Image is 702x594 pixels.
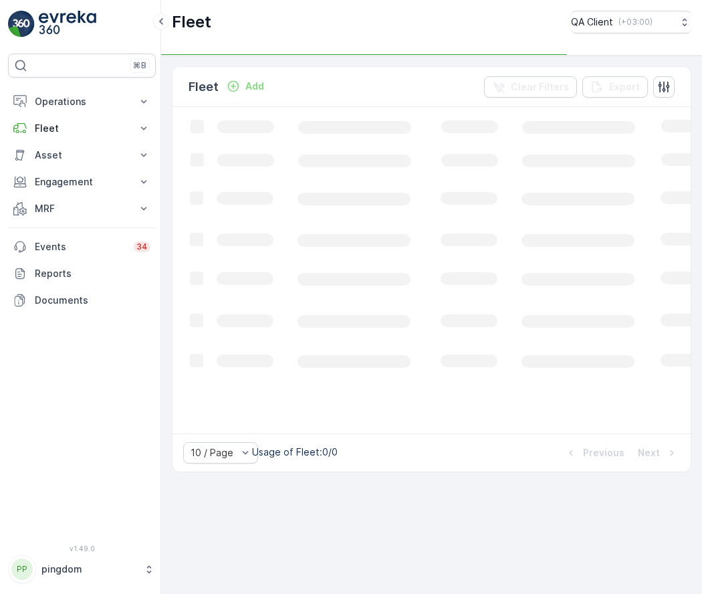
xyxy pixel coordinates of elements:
[11,559,33,580] div: PP
[8,88,156,115] button: Operations
[35,240,126,254] p: Events
[35,122,129,135] p: Fleet
[35,294,150,307] p: Documents
[172,11,211,33] p: Fleet
[35,148,129,162] p: Asset
[511,80,569,94] p: Clear Filters
[35,202,129,215] p: MRF
[484,76,577,98] button: Clear Filters
[189,78,219,96] p: Fleet
[636,445,680,461] button: Next
[638,446,660,460] p: Next
[8,260,156,287] a: Reports
[221,78,269,94] button: Add
[8,287,156,314] a: Documents
[39,11,96,37] img: logo_light-DOdMpM7g.png
[133,60,146,71] p: ⌘B
[8,169,156,195] button: Engagement
[35,267,150,280] p: Reports
[8,555,156,583] button: PPpingdom
[8,544,156,553] span: v 1.49.0
[8,233,156,260] a: Events34
[8,142,156,169] button: Asset
[8,115,156,142] button: Fleet
[571,11,691,33] button: QA Client(+03:00)
[136,241,148,252] p: 34
[582,76,648,98] button: Export
[618,17,653,27] p: ( +03:00 )
[245,80,264,93] p: Add
[8,11,35,37] img: logo
[563,445,626,461] button: Previous
[583,446,624,460] p: Previous
[571,15,613,29] p: QA Client
[35,95,129,108] p: Operations
[41,563,137,576] p: pingdom
[8,195,156,222] button: MRF
[609,80,640,94] p: Export
[35,175,129,189] p: Engagement
[252,446,338,459] p: Usage of Fleet : 0/0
